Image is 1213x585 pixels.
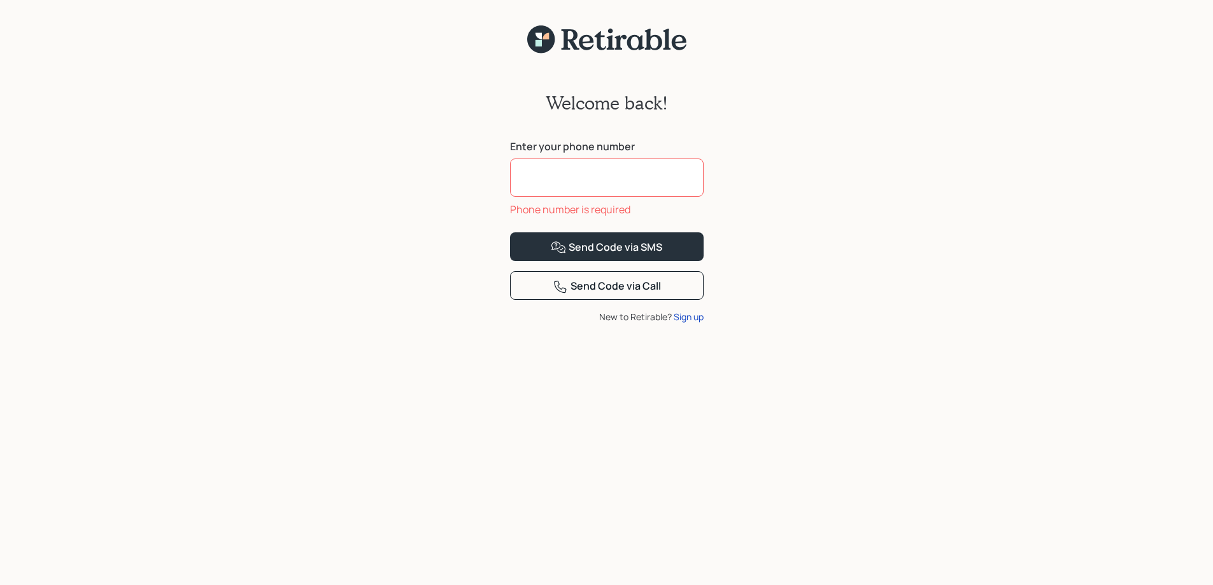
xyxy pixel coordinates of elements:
button: Send Code via SMS [510,232,704,261]
div: Send Code via SMS [551,240,662,255]
h2: Welcome back! [546,92,668,114]
div: New to Retirable? [510,310,704,323]
div: Send Code via Call [553,279,661,294]
button: Send Code via Call [510,271,704,300]
div: Sign up [674,310,704,323]
label: Enter your phone number [510,139,704,153]
div: Phone number is required [510,202,704,217]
